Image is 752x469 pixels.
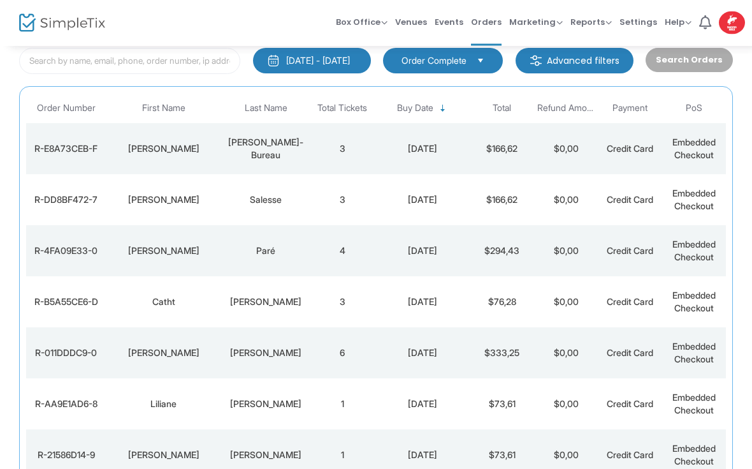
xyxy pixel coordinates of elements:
[607,297,653,308] span: Credit Card
[310,277,374,328] td: 3
[534,94,598,124] th: Refund Amount
[224,245,307,258] div: Paré
[286,55,350,68] div: [DATE] - [DATE]
[310,94,374,124] th: Total Tickets
[534,226,598,277] td: $0,00
[534,328,598,379] td: $0,00
[224,347,307,360] div: Vincent
[470,277,534,328] td: $76,28
[619,6,657,38] span: Settings
[401,55,466,68] span: Order Complete
[29,398,103,411] div: R-AA9E1AD6-8
[534,124,598,175] td: $0,00
[470,328,534,379] td: $333,25
[665,16,691,28] span: Help
[245,103,287,114] span: Last Name
[607,246,653,257] span: Credit Card
[470,124,534,175] td: $166,62
[336,16,387,28] span: Box Office
[29,245,103,258] div: R-4FA09E33-0
[377,296,466,309] div: 2025-08-19
[534,379,598,430] td: $0,00
[470,379,534,430] td: $73,61
[607,399,653,410] span: Credit Card
[471,6,502,38] span: Orders
[470,175,534,226] td: $166,62
[672,239,716,263] span: Embedded Checkout
[607,195,653,205] span: Credit Card
[109,398,217,411] div: Liliane
[395,6,427,38] span: Venues
[377,194,466,207] div: 2025-08-19
[470,94,534,124] th: Total
[672,443,716,467] span: Embedded Checkout
[672,290,716,314] span: Embedded Checkout
[29,296,103,309] div: R-B5A55CE6-D
[377,398,466,411] div: 2025-08-19
[109,449,217,462] div: DYLAN
[310,124,374,175] td: 3
[109,194,217,207] div: Rosalie
[224,398,307,411] div: Gagnon
[672,392,716,416] span: Embedded Checkout
[142,103,185,114] span: First Name
[377,143,466,156] div: 2025-08-19
[310,379,374,430] td: 1
[470,226,534,277] td: $294,43
[267,55,280,68] img: monthly
[29,347,103,360] div: R-011DDDC9-0
[472,54,489,68] button: Select
[612,103,647,114] span: Payment
[672,137,716,161] span: Embedded Checkout
[29,143,103,156] div: R-E8A73CEB-F
[377,449,466,462] div: 2025-08-19
[109,245,217,258] div: Evan
[109,296,217,309] div: Catht
[672,188,716,212] span: Embedded Checkout
[253,48,371,74] button: [DATE] - [DATE]
[438,104,448,114] span: Sortable
[109,347,217,360] div: IRWIN
[377,347,466,360] div: 2025-08-19
[607,144,653,154] span: Credit Card
[310,175,374,226] td: 3
[310,226,374,277] td: 4
[570,16,612,28] span: Reports
[534,175,598,226] td: $0,00
[509,16,563,28] span: Marketing
[607,450,653,461] span: Credit Card
[534,277,598,328] td: $0,00
[310,328,374,379] td: 6
[672,341,716,365] span: Embedded Checkout
[607,348,653,359] span: Credit Card
[530,55,542,68] img: filter
[435,6,463,38] span: Events
[19,48,240,75] input: Search by name, email, phone, order number, ip address, or last 4 digits of card
[686,103,702,114] span: PoS
[516,48,633,74] m-button: Advanced filters
[224,449,307,462] div: RICHARD JONCAS
[224,137,307,162] div: Pelletier-Bureau
[29,194,103,207] div: R-DD8BF472-7
[29,449,103,462] div: R-21586D14-9
[224,296,307,309] div: Dion
[37,103,96,114] span: Order Number
[397,103,433,114] span: Buy Date
[109,143,217,156] div: Jonathan
[377,245,466,258] div: 2025-08-19
[224,194,307,207] div: Salesse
